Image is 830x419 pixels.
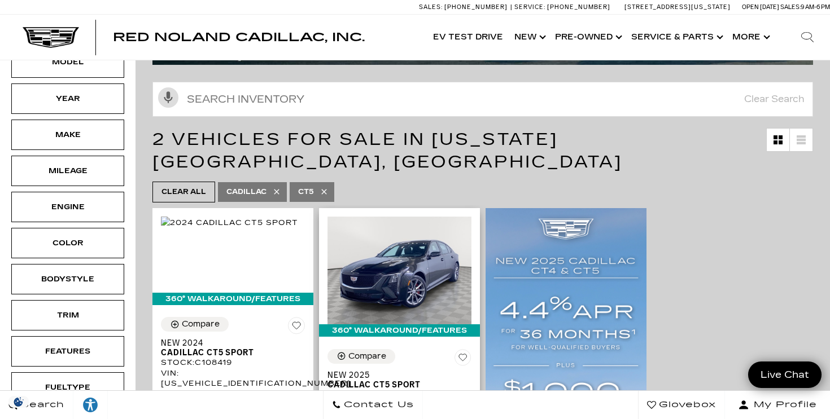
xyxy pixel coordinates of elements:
[161,358,305,368] div: Stock : C108419
[152,82,813,117] input: Search Inventory
[288,317,305,338] button: Save Vehicle
[11,372,124,403] div: FueltypeFueltype
[419,4,510,10] a: Sales: [PHONE_NUMBER]
[742,3,779,11] span: Open [DATE]
[11,192,124,222] div: EngineEngine
[11,228,124,258] div: ColorColor
[656,397,716,413] span: Glovebox
[323,391,423,419] a: Contact Us
[785,15,830,60] div: Search
[226,185,267,199] span: Cadillac
[161,317,229,332] button: Compare Vehicle
[341,397,414,413] span: Contact Us
[727,15,774,60] button: More
[11,120,124,150] div: MakeMake
[152,129,622,172] span: 2 Vehicles for Sale in [US_STATE][GEOGRAPHIC_DATA], [GEOGRAPHIC_DATA]
[40,92,96,105] div: Year
[6,396,32,408] section: Click to Open Cookie Consent Modal
[158,87,178,108] svg: Click to toggle on voice search
[161,217,298,229] img: 2024 Cadillac CT5 Sport
[161,338,296,348] span: New 2024
[755,368,815,381] span: Live Chat
[327,217,471,324] img: 2025 Cadillac CT5 Sport
[780,3,801,11] span: Sales:
[11,83,124,114] div: YearYear
[547,3,610,11] span: [PHONE_NUMBER]
[40,129,96,141] div: Make
[327,371,471,390] a: New 2025Cadillac CT5 Sport
[549,15,626,60] a: Pre-Owned
[152,293,313,305] div: 360° WalkAround/Features
[801,3,830,11] span: 9 AM-6 PM
[749,397,817,413] span: My Profile
[11,47,124,77] div: ModelModel
[18,397,64,413] span: Search
[40,273,96,285] div: Bodystyle
[327,349,395,364] button: Compare Vehicle
[319,324,480,337] div: 360° WalkAround/Features
[767,129,789,151] a: Grid View
[11,156,124,186] div: MileageMileage
[509,15,549,60] a: New
[626,15,727,60] a: Service & Parts
[510,4,613,10] a: Service: [PHONE_NUMBER]
[73,396,107,413] div: Explore your accessibility options
[40,309,96,321] div: Trim
[444,3,508,11] span: [PHONE_NUMBER]
[23,27,79,48] img: Cadillac Dark Logo with Cadillac White Text
[624,3,731,11] a: [STREET_ADDRESS][US_STATE]
[40,201,96,213] div: Engine
[113,30,365,44] span: Red Noland Cadillac, Inc.
[161,348,296,358] span: Cadillac CT5 Sport
[514,3,545,11] span: Service:
[161,185,206,199] span: Clear All
[327,371,463,380] span: New 2025
[161,338,305,358] a: New 2024Cadillac CT5 Sport
[40,56,96,68] div: Model
[638,391,725,419] a: Glovebox
[419,3,443,11] span: Sales:
[11,264,124,294] div: BodystyleBodystyle
[748,361,822,388] a: Live Chat
[327,380,463,390] span: Cadillac CT5 Sport
[725,391,830,419] button: Open user profile menu
[455,349,471,371] button: Save Vehicle
[40,345,96,358] div: Features
[161,368,305,389] div: VIN: [US_VEHICLE_IDENTIFICATION_NUMBER]
[11,336,124,367] div: FeaturesFeatures
[298,185,314,199] span: CT5
[113,32,365,43] a: Red Noland Cadillac, Inc.
[11,300,124,330] div: TrimTrim
[73,391,108,419] a: Explore your accessibility options
[40,381,96,394] div: Fueltype
[327,390,471,400] div: Stock : C107500
[40,165,96,177] div: Mileage
[40,237,96,249] div: Color
[427,15,509,60] a: EV Test Drive
[348,351,386,361] div: Compare
[6,396,32,408] img: Opt-Out Icon
[182,319,220,329] div: Compare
